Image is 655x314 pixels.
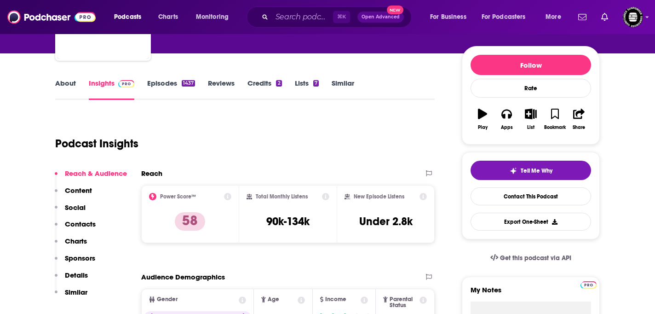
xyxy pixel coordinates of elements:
img: Podchaser Pro [580,281,597,289]
button: Charts [55,237,87,254]
span: Podcasts [114,11,141,23]
div: Share [573,125,585,130]
p: Sponsors [65,254,95,262]
span: ⌘ K [333,11,350,23]
button: Content [55,186,92,203]
img: Podchaser - Follow, Share and Rate Podcasts [7,8,96,26]
p: Contacts [65,220,96,228]
a: Episodes1437 [147,79,195,100]
button: Apps [494,103,518,136]
span: For Podcasters [482,11,526,23]
h1: Podcast Insights [55,137,138,151]
span: Logged in as KarinaSabol [623,7,643,27]
div: Apps [501,125,513,130]
button: open menu [539,10,573,24]
p: Details [65,271,88,279]
h2: Power Score™ [160,193,196,200]
button: Open AdvancedNew [357,12,404,23]
a: Contact This Podcast [471,187,591,205]
button: open menu [424,10,478,24]
button: Export One-Sheet [471,213,591,231]
button: open menu [476,10,539,24]
button: Bookmark [543,103,567,136]
button: Sponsors [55,254,95,271]
h2: Total Monthly Listens [256,193,308,200]
a: Show notifications dropdown [598,9,612,25]
button: Contacts [55,220,96,237]
a: Pro website [580,280,597,289]
a: Similar [332,79,354,100]
h2: Audience Demographics [141,273,225,281]
a: Reviews [208,79,235,100]
span: Parental Status [390,297,418,308]
img: tell me why sparkle [510,167,517,174]
a: About [55,79,76,100]
span: New [387,6,403,14]
button: Reach & Audience [55,169,127,186]
p: Reach & Audience [65,169,127,178]
h3: 90k-134k [266,215,310,228]
button: Details [55,271,88,288]
label: My Notes [471,285,591,302]
button: tell me why sparkleTell Me Why [471,161,591,180]
p: Social [65,203,86,212]
button: Follow [471,55,591,75]
a: Show notifications dropdown [575,9,590,25]
a: Credits2 [247,79,282,100]
button: open menu [108,10,153,24]
button: open menu [190,10,241,24]
div: 2 [276,80,282,87]
a: Lists7 [295,79,319,100]
p: Charts [65,237,87,245]
div: Rate [471,79,591,98]
span: Monitoring [196,11,229,23]
img: Podchaser Pro [118,80,134,87]
span: Age [268,297,279,302]
h2: Reach [141,169,162,178]
a: Charts [152,10,184,24]
h2: New Episode Listens [354,193,404,200]
p: Similar [65,288,87,297]
div: List [527,125,534,130]
button: Show profile menu [623,7,643,27]
a: Get this podcast via API [483,247,579,269]
button: Similar [55,288,87,305]
span: Gender [157,297,178,302]
span: Get this podcast via API [500,254,571,262]
button: Play [471,103,494,136]
a: InsightsPodchaser Pro [89,79,134,100]
button: Share [567,103,591,136]
p: 58 [175,212,205,231]
button: Social [55,203,86,220]
div: 7 [313,80,319,87]
span: Income [325,297,346,302]
div: Bookmark [544,125,566,130]
span: Tell Me Why [521,167,552,174]
div: 1437 [182,80,195,87]
span: More [546,11,561,23]
button: List [519,103,543,136]
h3: Under 2.8k [359,215,413,228]
span: Charts [158,11,178,23]
div: Search podcasts, credits, & more... [255,6,420,28]
p: Content [65,186,92,195]
div: Play [478,125,488,130]
input: Search podcasts, credits, & more... [272,10,333,24]
img: User Profile [623,7,643,27]
span: Open Advanced [362,15,400,19]
span: For Business [430,11,466,23]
